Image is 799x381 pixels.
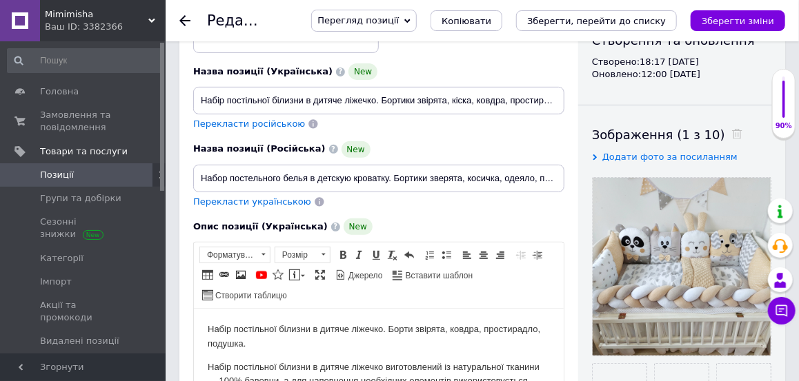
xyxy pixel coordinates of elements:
[41,155,328,169] li: косичка 120см;
[442,16,491,26] span: Копіювати
[702,16,774,26] i: Зберегти зміни
[41,169,328,198] li: простыни размером 120*60 см со вшитой по всему периметру резинкой;
[217,267,232,282] a: Вставити/Редагувати посилання (Ctrl+L)
[404,270,473,282] span: Вставити шаблон
[179,15,190,26] div: Повернутися назад
[40,216,128,240] span: Сезонні знижки
[254,267,269,282] a: Додати відео з YouTube
[40,85,79,98] span: Головна
[193,66,333,76] span: Назва позиції (Українська)
[193,221,328,231] span: Опис позиції (Українська)
[439,247,454,262] a: Вставити/видалити маркований список
[40,299,128,324] span: Акції та промокоди
[592,126,771,143] div: Зображення (1 з 10)
[193,87,564,114] input: Наприклад, H&M жіноча сукня зелена 38 розмір вечірня максі з блискітками
[527,16,666,26] i: Зберегти, перейти до списку
[516,10,677,31] button: Зберегти, перейти до списку
[14,103,356,118] p: Состоит набор детского постельного белья из:
[691,10,785,31] button: Зберегти зміни
[344,218,373,235] span: New
[41,169,328,198] li: простирадла розміром 120*60 см зі вшитою по всьому периметру гумкою;
[317,15,399,25] span: Перегляд позиції
[45,21,166,33] div: Ваш ID: 3382366
[14,14,356,43] p: Набор постельного белья в детскую кроватку. Бортики зверята, одеяло, простынь, подушка.
[391,267,475,282] a: Вставити шаблон
[287,267,307,282] a: Вставити повідомлення
[45,8,148,21] span: Mimimisha
[40,335,119,347] span: Видалені позиції
[193,119,305,129] span: Перекласти російською
[275,247,331,263] a: Розмір
[41,127,328,156] li: 2 захисні бортики розміром 60 * 40 см і 4 бортики звірят, розмір кожного 30 * 35 см;
[40,145,128,158] span: Товари та послуги
[335,247,351,262] a: Жирний (Ctrl+B)
[352,247,367,262] a: Курсив (Ctrl+I)
[385,247,400,262] a: Видалити форматування
[193,165,564,192] input: Наприклад, H&M жіноча сукня зелена 38 розмір вечірня максі з блискітками
[313,267,328,282] a: Максимізувати
[768,297,796,325] button: Чат з покупцем
[493,247,508,262] a: По правому краю
[592,68,771,81] div: Оновлено: 12:00 [DATE]
[233,267,248,282] a: Зображення
[14,52,356,94] p: Набір постільної білизни в дитяче ліжечко виготовлений із натуральної тканини — 100% бавовни, а д...
[773,121,795,131] div: 90%
[199,247,270,263] a: Форматування
[193,196,311,207] span: Перекласти українською
[14,52,356,94] p: Набор постельного белья в детскую кроватку изготовлен из натуральной ткани – 100% хлопка, а для н...
[41,127,328,156] li: 2 защитных бортика размером 60*40см и 4 бортика зверушек, размер каждого 30*35 см;
[530,247,545,262] a: Збільшити відступ
[200,287,289,302] a: Створити таблицю
[342,141,371,158] span: New
[460,247,475,262] a: По лівому краю
[476,247,491,262] a: По центру
[592,56,771,68] div: Створено: 18:17 [DATE]
[368,247,384,262] a: Підкреслений (Ctrl+U)
[14,14,356,43] p: Набір постільної білизни в дитяче ліжечко. Борти звірята, ковдра, простирадло, подушка.
[513,247,529,262] a: Зменшити відступ
[772,69,796,138] div: 90% Якість заповнення
[275,247,317,262] span: Розмір
[348,63,377,80] span: New
[40,169,74,181] span: Позиції
[333,267,385,282] a: Джерело
[200,267,215,282] a: Таблиця
[40,252,83,265] span: Категорії
[270,267,286,282] a: Вставити іконку
[431,10,502,31] button: Копіювати
[40,192,121,205] span: Групи та добірки
[200,247,257,262] span: Форматування
[422,247,437,262] a: Вставити/видалити нумерований список
[40,276,72,288] span: Імпорт
[7,48,163,73] input: Пошук
[213,290,287,302] span: Створити таблицю
[40,109,128,134] span: Замовлення та повідомлення
[346,270,383,282] span: Джерело
[193,143,326,154] span: Назва позиції (Російська)
[602,152,738,162] span: Додати фото за посиланням
[14,103,356,118] p: Складається набір дитячої постільної білизни з:
[402,247,417,262] a: Повернути (Ctrl+Z)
